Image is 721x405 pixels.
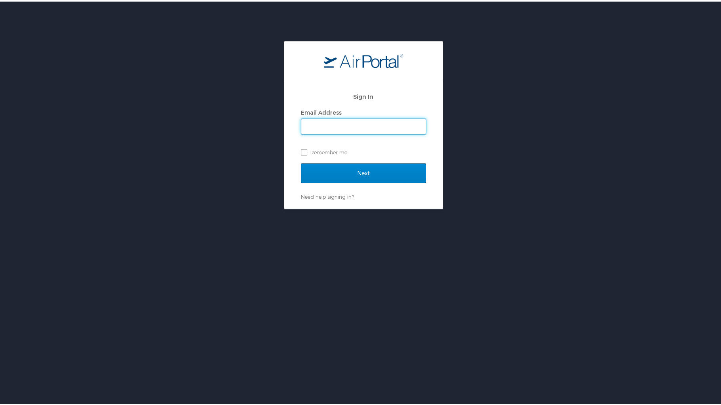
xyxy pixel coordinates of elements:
[301,145,426,157] label: Remember me
[301,107,342,114] label: Email Address
[301,192,354,198] a: Need help signing in?
[324,52,403,66] img: logo
[301,162,426,182] input: Next
[301,90,426,100] h2: Sign In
